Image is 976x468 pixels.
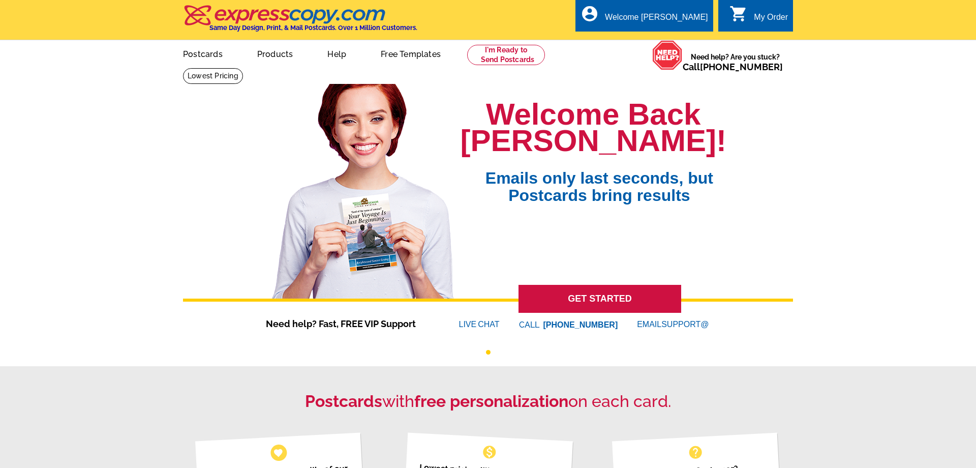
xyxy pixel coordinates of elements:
i: account_circle [581,5,599,23]
span: Need help? Are you stuck? [683,52,788,72]
font: LIVE [459,318,478,331]
h2: with on each card. [183,392,793,411]
a: Same Day Design, Print, & Mail Postcards. Over 1 Million Customers. [183,12,417,32]
strong: free personalization [414,392,568,411]
a: Postcards [167,41,239,65]
a: Free Templates [364,41,457,65]
h4: Same Day Design, Print, & Mail Postcards. Over 1 Million Customers. [209,24,417,32]
i: shopping_cart [729,5,748,23]
span: Call [683,62,783,72]
h1: Welcome Back [PERSON_NAME]! [461,101,726,154]
span: Emails only last seconds, but Postcards bring results [472,154,726,204]
a: [PHONE_NUMBER] [700,62,783,72]
span: monetization_on [481,444,498,460]
a: Products [241,41,310,65]
a: GET STARTED [518,285,681,313]
button: 1 of 1 [486,350,491,355]
span: help [687,444,704,460]
a: shopping_cart My Order [729,11,788,24]
div: My Order [754,13,788,27]
span: Need help? Fast, FREE VIP Support [266,317,429,331]
img: welcome-back-logged-in.png [266,76,461,299]
span: favorite [273,447,284,458]
strong: Postcards [305,392,382,411]
iframe: LiveChat chat widget [833,436,976,468]
font: SUPPORT@ [661,318,710,331]
a: LIVECHAT [459,320,500,329]
div: Welcome [PERSON_NAME] [605,13,708,27]
a: Help [311,41,362,65]
img: help [652,40,683,70]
